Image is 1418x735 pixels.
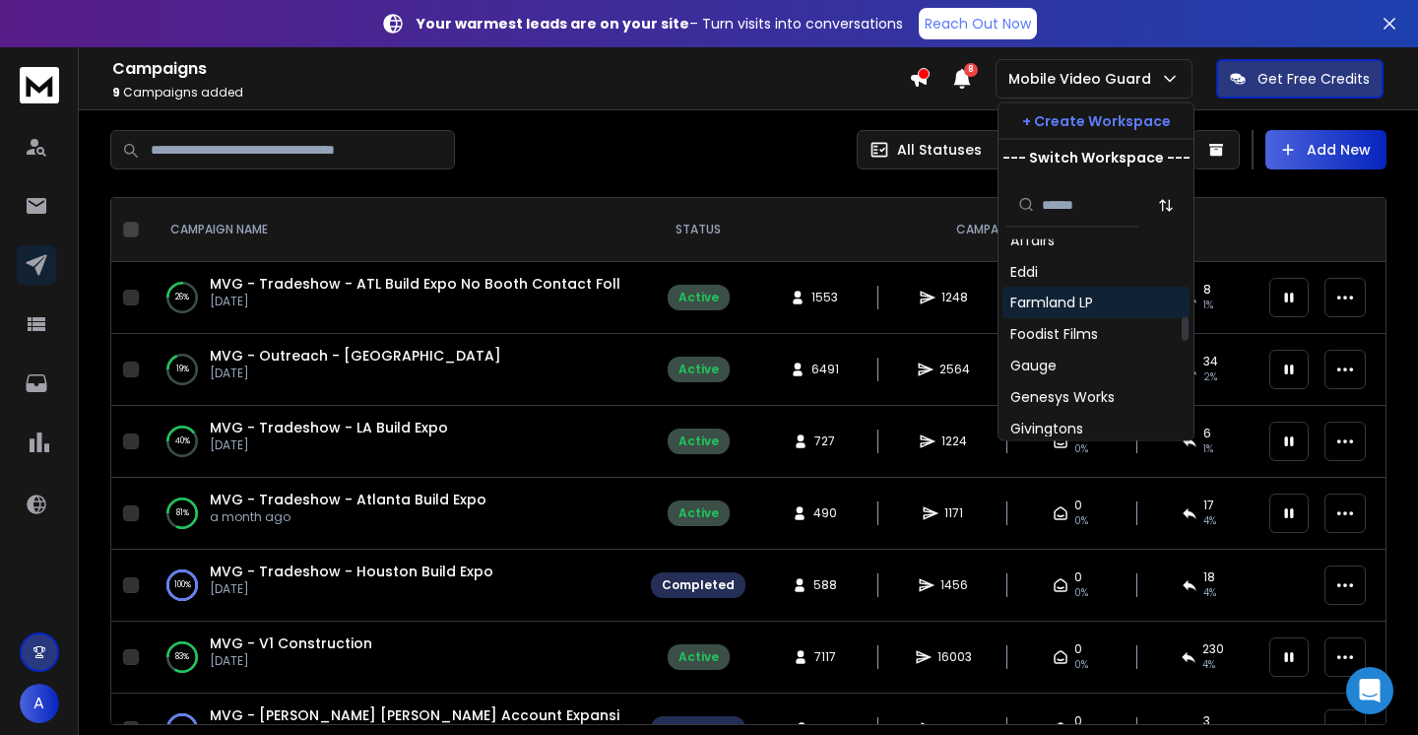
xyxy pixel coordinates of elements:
[1074,657,1088,673] span: 0%
[1010,420,1083,439] div: Givingtons
[1074,513,1088,529] span: 0%
[20,67,59,103] img: logo
[1010,294,1093,313] div: Farmland LP
[210,562,493,581] a: MVG - Tradeshow - Houston Build Expo
[813,505,837,521] span: 490
[678,290,719,305] div: Active
[147,622,639,694] td: 83%MVG - V1 Construction[DATE]
[210,346,501,366] a: MVG - Outreach - [GEOGRAPHIC_DATA]
[925,14,1031,33] p: Reach Out Now
[175,432,190,451] p: 40 %
[814,434,835,449] span: 727
[1074,498,1082,513] span: 0
[1146,185,1186,225] button: Sort by Sort A-Z
[147,334,639,406] td: 19%MVG - Outreach - [GEOGRAPHIC_DATA][DATE]
[1203,441,1213,457] span: 1 %
[919,8,1037,39] a: Reach Out Now
[940,577,968,593] span: 1456
[210,418,448,437] a: MVG - Tradeshow - LA Build Expo
[417,14,689,33] strong: Your warmest leads are on your site
[210,366,501,381] p: [DATE]
[417,14,903,33] p: – Turn visits into conversations
[813,577,837,593] span: 588
[210,490,486,509] a: MVG - Tradeshow - Atlanta Build Expo
[937,649,972,665] span: 16003
[1074,441,1088,457] span: 0%
[1346,667,1393,714] div: Open Intercom Messenger
[210,274,661,294] a: MVG - Tradeshow - ATL Build Expo No Booth Contact Followup
[147,550,639,622] td: 100%MVG - Tradeshow - Houston Build Expo[DATE]
[20,684,59,723] button: A
[210,581,493,597] p: [DATE]
[1010,388,1115,408] div: Genesys Works
[1074,585,1088,601] span: 0%
[811,362,839,377] span: 6491
[1002,148,1191,167] p: --- Switch Workspace ---
[939,362,970,377] span: 2564
[1074,569,1082,585] span: 0
[897,140,982,160] p: All Statuses
[210,653,372,669] p: [DATE]
[1010,262,1038,282] div: Eddi
[1257,69,1370,89] p: Get Free Credits
[175,288,189,307] p: 26 %
[811,290,838,305] span: 1553
[678,649,719,665] div: Active
[1010,357,1057,376] div: Gauge
[1010,325,1098,345] div: Foodist Films
[639,198,757,262] th: STATUS
[112,85,909,100] p: Campaigns added
[964,63,978,77] span: 8
[112,84,120,100] span: 9
[1203,369,1217,385] span: 2 %
[1203,713,1210,729] span: 3
[147,478,639,550] td: 81%MVG - Tradeshow - Atlanta Build Expoa month ago
[1203,298,1213,313] span: 1 %
[1074,713,1082,729] span: 0
[1203,354,1218,369] span: 34
[1203,282,1211,298] span: 8
[941,434,967,449] span: 1224
[210,634,372,653] a: MVG - V1 Construction
[147,406,639,478] td: 40%MVG - Tradeshow - LA Build Expo[DATE]
[757,198,1257,262] th: CAMPAIGN STATS
[999,103,1193,139] button: + Create Workspace
[1216,59,1384,99] button: Get Free Credits
[1074,641,1082,657] span: 0
[678,362,719,377] div: Active
[1022,111,1171,131] p: + Create Workspace
[174,575,191,595] p: 100 %
[175,647,189,667] p: 83 %
[210,705,638,725] a: MVG - [PERSON_NAME] [PERSON_NAME] Account Expansion
[1265,130,1386,169] button: Add New
[176,360,189,379] p: 19 %
[662,577,735,593] div: Completed
[678,434,719,449] div: Active
[147,198,639,262] th: CAMPAIGN NAME
[678,505,719,521] div: Active
[112,57,909,81] h1: Campaigns
[210,437,448,453] p: [DATE]
[1202,641,1224,657] span: 230
[1202,657,1215,673] span: 4 %
[147,262,639,334] td: 26%MVG - Tradeshow - ATL Build Expo No Booth Contact Followup[DATE]
[210,294,619,309] p: [DATE]
[1203,569,1215,585] span: 18
[1203,585,1216,601] span: 4 %
[1203,498,1214,513] span: 17
[944,505,964,521] span: 1171
[1203,426,1211,441] span: 6
[941,290,968,305] span: 1248
[176,503,189,523] p: 81 %
[814,649,836,665] span: 7117
[1203,513,1216,529] span: 4 %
